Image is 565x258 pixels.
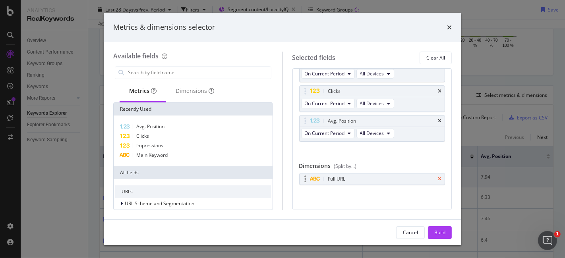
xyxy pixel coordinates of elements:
button: All Devices [356,129,394,138]
div: Metrics [129,87,157,95]
span: On Current Period [305,130,345,137]
div: Build [434,229,445,236]
button: Clear All [420,52,452,64]
button: All Devices [356,99,394,108]
button: On Current Period [301,69,355,79]
iframe: Intercom live chat [538,231,557,250]
button: On Current Period [301,129,355,138]
div: Dimensions [299,162,445,173]
div: modal [104,13,461,245]
div: Full URL [328,175,346,183]
div: Selected fields [292,53,336,62]
div: times [438,89,441,94]
span: Avg. Position [136,123,164,130]
div: Dimensions [176,87,214,95]
span: All Devices [360,130,384,137]
button: On Current Period [301,99,355,108]
div: times [438,119,441,123]
div: Clicks [328,87,341,95]
span: Impressions [136,142,163,149]
span: Main Keyword [136,152,168,158]
div: (Split by...) [334,163,357,169]
div: Metrics & dimensions selector [113,22,215,33]
div: All fields [114,166,273,179]
button: Cancel [396,226,425,239]
div: Recently Used [114,103,273,116]
div: Avg. Position [328,117,356,125]
span: 1 [554,231,561,237]
div: times [438,177,441,181]
div: Full URLtimes [299,173,445,185]
div: Avg. PositiontimesOn Current PeriodAll Devices [299,115,445,142]
span: All Devices [360,100,384,107]
span: Clicks [136,133,149,139]
div: times [447,22,452,33]
span: URL Scheme and Segmentation [125,200,194,207]
div: Clear All [426,54,445,61]
div: URLs [115,185,271,198]
button: Build [428,226,452,239]
span: All Devices [360,70,384,77]
input: Search by field name [127,67,271,79]
div: Available fields [113,52,159,60]
span: On Current Period [305,100,345,107]
button: All Devices [356,69,394,79]
div: ImpressionstimesOn Current PeriodAll Devices [299,56,445,82]
span: On Current Period [305,70,345,77]
div: Cancel [403,229,418,236]
div: ClickstimesOn Current PeriodAll Devices [299,85,445,112]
